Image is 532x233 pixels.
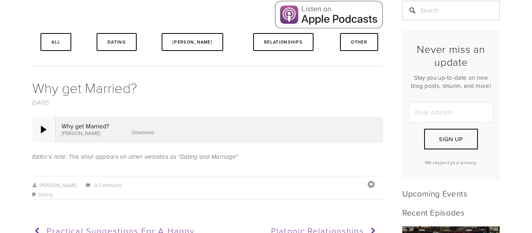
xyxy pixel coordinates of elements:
h2: Upcoming Events [402,188,500,198]
a: Dating [38,191,53,198]
span: Sign Up [439,135,463,143]
a: Other [340,33,378,51]
a: All [41,33,71,51]
a: [PERSON_NAME] [162,33,223,51]
a: Download [132,129,154,136]
h2: Never miss an update [409,43,493,68]
input: Email Address [409,102,493,123]
p: Stay you up-to-date on new blog posts, shiurim, and more! [409,74,493,90]
p: We respect your privacy. [409,159,493,166]
h2: Recent Episodes [402,207,500,217]
a: [PERSON_NAME] [32,182,77,189]
em: Editor's note: This shiur appears on other websites as "Dating and Marriage" [32,154,238,160]
input: Search [402,1,500,20]
a: Relationships [253,33,314,51]
a: [DATE] [32,98,49,107]
a: Dating [97,33,137,51]
a: Why get Married? [32,78,137,97]
span: / [77,182,85,189]
a: 0 Comments [94,182,122,189]
button: Sign Up [424,129,478,149]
